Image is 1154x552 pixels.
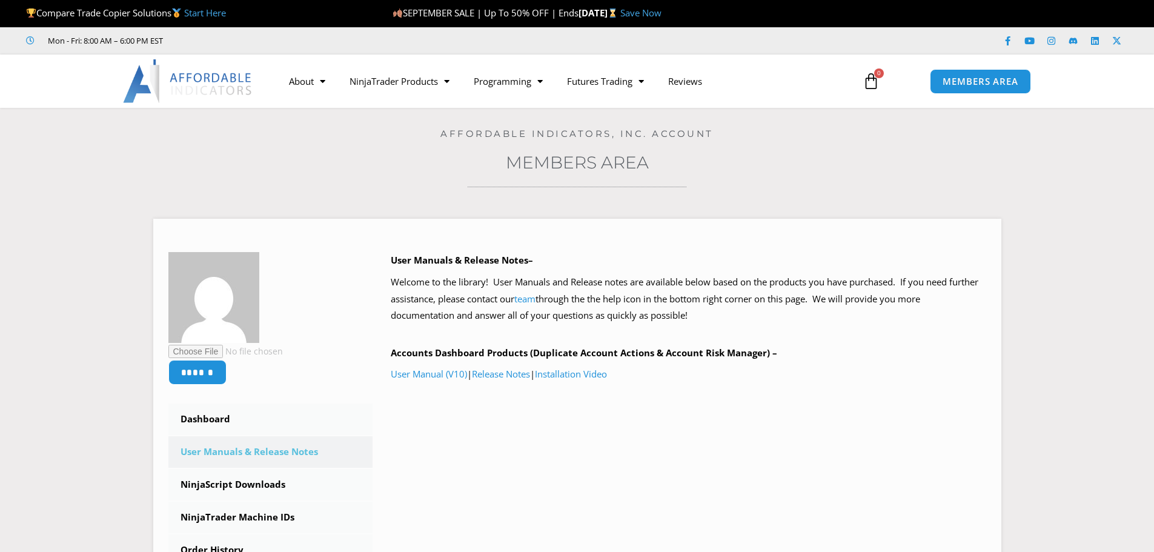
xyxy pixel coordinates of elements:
[168,252,259,343] img: 929d569166cf1830a75b326264848cd7d4a207fa1233afa1746c2be3c958da89
[26,7,226,19] span: Compare Trade Copier Solutions
[27,8,36,18] img: 🏆
[172,8,181,18] img: 🥇
[277,67,337,95] a: About
[506,152,649,173] a: Members Area
[555,67,656,95] a: Futures Trading
[440,128,714,139] a: Affordable Indicators, Inc. Account
[168,436,373,468] a: User Manuals & Release Notes
[472,368,530,380] a: Release Notes
[514,293,536,305] a: team
[943,77,1018,86] span: MEMBERS AREA
[874,68,884,78] span: 0
[180,35,362,47] iframe: Customer reviews powered by Trustpilot
[184,7,226,19] a: Start Here
[579,7,620,19] strong: [DATE]
[391,368,467,380] a: User Manual (V10)
[168,469,373,500] a: NinjaScript Downloads
[168,502,373,533] a: NinjaTrader Machine IDs
[393,7,579,19] span: SEPTEMBER SALE | Up To 50% OFF | Ends
[462,67,555,95] a: Programming
[45,33,163,48] span: Mon - Fri: 8:00 AM – 6:00 PM EST
[930,69,1031,94] a: MEMBERS AREA
[391,254,533,266] b: User Manuals & Release Notes–
[391,366,986,383] p: | |
[535,368,607,380] a: Installation Video
[391,347,777,359] b: Accounts Dashboard Products (Duplicate Account Actions & Account Risk Manager) –
[277,67,849,95] nav: Menu
[391,274,986,325] p: Welcome to the library! User Manuals and Release notes are available below based on the products ...
[337,67,462,95] a: NinjaTrader Products
[608,8,617,18] img: ⌛
[123,59,253,103] img: LogoAI | Affordable Indicators – NinjaTrader
[844,64,898,99] a: 0
[168,404,373,435] a: Dashboard
[656,67,714,95] a: Reviews
[393,8,402,18] img: 🍂
[620,7,662,19] a: Save Now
